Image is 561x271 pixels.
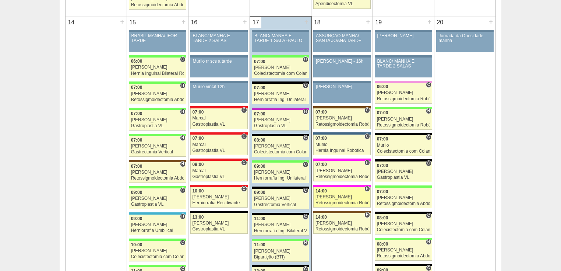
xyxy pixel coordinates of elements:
a: C 10:00 [PERSON_NAME] Colecistectomia com Colangiografia VL [129,241,186,261]
div: Marcal [193,116,246,121]
span: Consultório [303,135,308,141]
div: Key: Maria Braido [252,108,309,110]
div: [PERSON_NAME] [377,248,430,253]
span: 07:00 [131,85,142,90]
div: Colecistectomia com Colangiografia VL [254,150,307,154]
div: [PERSON_NAME] [254,196,307,201]
span: 14:00 [315,188,327,194]
div: [PERSON_NAME] [377,117,430,122]
span: 07:00 [254,85,265,90]
div: Marcal [193,168,246,173]
div: Gastroplastia VL [193,122,246,127]
div: + [119,17,125,27]
span: 07:00 [315,162,327,167]
div: Key: Blanc [375,159,432,161]
div: [PERSON_NAME] [254,144,307,149]
div: Hernia Inguinal Robótica [315,148,368,153]
a: C 07:00 Murilo Colecistectomia com Colangiografia VL [375,135,432,156]
a: 07:00 [PERSON_NAME] Retossigmoidectomia Abdominal VL [375,188,432,208]
div: Key: Assunção [190,185,248,187]
a: C 10:00 [PERSON_NAME] Herniorrafia Recidivante [190,187,248,208]
div: 16 [188,17,200,28]
div: Key: Blanc [375,133,432,135]
div: Retossigmoidectomia Abdominal VL [377,254,430,258]
div: Key: Blanc [252,134,309,136]
div: Key: Assunção [190,106,248,108]
div: Key: Albert Einstein [375,81,432,83]
div: Herniorrafia Ing. Unilateral VL [254,176,307,181]
span: 08:00 [377,242,388,247]
a: 13:00 [PERSON_NAME] Gastroplastia VL [190,213,248,234]
span: Consultório [303,214,308,220]
div: Colecistectomia com Colangiografia VL [377,149,430,154]
div: Key: Brasil [129,239,186,241]
span: Consultório [180,240,186,246]
div: Key: Pro Matre [313,159,371,161]
div: Key: Brasil [252,239,309,241]
div: [PERSON_NAME] [315,116,368,121]
div: Retossigmoidectomia Robótica [315,174,368,179]
div: Murilo rr scs a tarde [193,59,245,64]
div: Gastroplastia VL [377,175,430,180]
div: Key: Blanc [190,211,248,213]
div: Key: Aviso [313,81,371,83]
a: C 06:00 [PERSON_NAME] Retossigmoidectomia Robótica [375,83,432,104]
a: [PERSON_NAME] [313,83,371,103]
div: [PERSON_NAME] [254,118,307,122]
span: 08:00 [254,138,265,143]
a: H 07:00 [PERSON_NAME] Colecistectomia com Colangiografia VL [252,58,309,78]
span: 11:00 [254,216,265,221]
a: H 07:00 [PERSON_NAME] Retossigmoidectomia Abdominal VL [129,84,186,104]
div: Murilo vincit 12h [193,84,245,89]
div: Colecistectomia com Colangiografia VL [254,71,307,76]
div: Jornada da Obesidade manhã [439,34,491,43]
div: Retossigmoidectomia Robótica [315,201,368,205]
div: Herniorrafia Umbilical [131,228,184,233]
div: Key: Blanc [252,187,309,189]
a: H 07:00 [PERSON_NAME] Retossigmoidectomia Robótica [313,161,371,181]
a: H 07:00 [PERSON_NAME] Gastroplastia VL [129,110,186,131]
span: 07:00 [193,136,204,141]
div: Key: Santa Joana [129,160,186,162]
div: BLANC/ MANHÃ E TARDE 2 SALAS [193,34,245,43]
span: Hospital [364,212,370,218]
span: Consultório [364,133,370,139]
div: Retossigmoidectomia Abdominal VL [131,176,184,181]
div: Retossigmoidectomia Robótica [315,122,368,127]
div: Gastroplastia VL [131,124,184,128]
span: Consultório [426,213,431,219]
div: Gastroplastia VL [193,174,246,179]
span: Consultório [303,188,308,194]
div: Murilo [315,142,368,147]
span: Consultório [241,160,247,166]
span: 08:00 [377,215,388,220]
div: [PERSON_NAME] [377,34,430,38]
a: C 09:00 [PERSON_NAME] Gastrectomia Vertical [252,189,309,209]
div: Key: Blanc [252,265,309,267]
div: Apendicectomia VL [315,1,369,6]
span: 09:00 [131,216,142,221]
span: 13:00 [193,215,204,220]
div: Gastroplastia VL [131,202,184,207]
div: Key: Brasil [375,238,432,240]
div: Retossigmoidectomia Robótica [377,123,430,128]
span: Consultório [241,186,247,192]
div: [PERSON_NAME] [316,84,368,89]
a: C 09:00 [PERSON_NAME] Gastroplastia VL [129,188,186,209]
div: BRASIL MANHÃ/ IFOR TARDE [131,34,184,43]
span: Hospital [364,186,370,192]
span: 10:00 [131,242,142,247]
div: Key: Aviso [190,55,248,58]
div: Key: Assunção [190,159,248,161]
a: BLANC/ MANHÃ E TARDE 2 SALAS [190,32,248,52]
div: + [488,17,494,27]
div: Herniorrafia Recidivante [193,201,246,205]
div: Key: Aviso [129,30,186,32]
div: Gastroplastia VL [193,148,246,153]
div: + [242,17,248,27]
div: [PERSON_NAME] [193,195,246,199]
div: Retossigmoidectomia Abdominal VL [377,201,430,206]
div: 17 [250,17,262,28]
div: [PERSON_NAME] [131,222,184,227]
div: + [365,17,371,27]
